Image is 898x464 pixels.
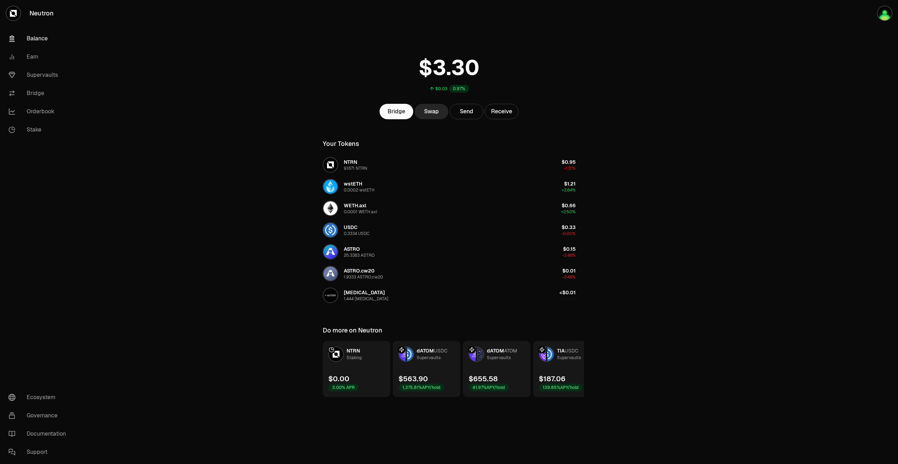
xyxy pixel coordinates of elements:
div: $0.03 [435,86,448,92]
div: 1.444 [MEDICAL_DATA] [344,296,388,302]
button: AUTISM Logo[MEDICAL_DATA]1.444 [MEDICAL_DATA]<$0.01+0.00% [319,285,580,306]
span: NTRN [347,348,360,354]
div: $655.58 [469,374,498,384]
a: Balance [3,29,76,48]
a: Earn [3,48,76,66]
span: USDC [434,348,448,354]
a: dATOM LogoATOM LogodATOMATOMSupervaults$655.5841.97%APY/hold [463,341,530,397]
button: NTRN LogoNTRN9.1671 NTRN$0.95-1.31% [319,154,580,175]
div: 1,375.81% APY/hold [398,384,444,391]
span: -0.00% [561,231,576,236]
img: USDC Logo [407,347,413,361]
img: dATOM Logo [399,347,406,361]
img: ATOM Logo [477,347,483,361]
img: USDC Logo [547,347,554,361]
img: dATOM Logo [469,347,476,361]
img: TIA Logo [540,347,546,361]
span: $0.15 [563,246,576,252]
div: 0.0002 wstETH [344,187,375,193]
span: ASTRO [344,246,360,252]
span: $0.01 [562,268,576,274]
a: Swap [415,104,448,119]
button: WETH.axl LogoWETH.axl0.0001 WETH.axl$0.66+2.50% [319,198,580,219]
span: $0.95 [562,159,576,165]
img: NTRN Logo [329,347,343,361]
span: dATOM [487,348,504,354]
a: Ecosystem [3,388,76,406]
img: USDC Logo [323,223,337,237]
a: Support [3,443,76,461]
img: wstETH Logo [323,180,337,194]
span: -1.31% [564,166,576,171]
span: -2.48% [562,253,576,258]
span: NTRN [344,159,357,165]
a: Bridge [380,104,413,119]
a: Orderbook [3,102,76,121]
span: [MEDICAL_DATA] [344,289,385,296]
button: wstETH LogowstETH0.0002 wstETH$1.21+2.64% [319,176,580,197]
span: WETH.axl [344,202,366,209]
span: TIA [557,348,565,354]
div: $187.06 [539,374,565,384]
span: USDC [344,224,357,230]
div: 3.00% APR [328,384,358,391]
span: -2.48% [562,274,576,280]
span: $0.33 [562,224,576,230]
span: USDC [565,348,578,354]
span: wstETH [344,181,362,187]
button: Send [450,104,483,119]
img: portefeuilleterra [878,6,892,20]
button: ASTRO LogoASTRO25.3383 ASTRO$0.15-2.48% [319,241,580,262]
button: ASTRO.cw20 LogoASTRO.cw201.9333 ASTRO.cw20$0.01-2.48% [319,263,580,284]
a: Documentation [3,425,76,443]
button: Receive [485,104,518,119]
span: dATOM [417,348,434,354]
div: Staking [347,354,362,361]
a: TIA LogoUSDC LogoTIAUSDCSupervaults$187.06139.85%APY/hold [533,341,601,397]
div: 1.9333 ASTRO.cw20 [344,274,383,280]
div: 9.1671 NTRN [344,166,367,171]
img: ASTRO Logo [323,245,337,259]
a: NTRN LogoNTRNStaking$0.003.00% APR [323,341,390,397]
span: +2.50% [561,209,576,215]
div: Do more on Neutron [323,325,382,335]
div: 25.3383 ASTRO [344,253,375,258]
span: +0.00% [561,296,576,302]
img: NTRN Logo [323,158,337,172]
div: Supervaults [557,354,581,361]
div: 0.3334 USDC [344,231,369,236]
div: 139.85% APY/hold [539,384,582,391]
div: $0.00 [328,374,349,384]
div: Your Tokens [323,139,359,149]
button: USDC LogoUSDC0.3334 USDC$0.33-0.00% [319,220,580,241]
div: 41.97% APY/hold [469,384,509,391]
a: Governance [3,406,76,425]
img: ASTRO.cw20 Logo [323,267,337,281]
a: Bridge [3,84,76,102]
span: $0.66 [562,202,576,209]
span: +2.64% [562,187,576,193]
div: $563.90 [398,374,428,384]
div: Supervaults [487,354,511,361]
span: <$0.01 [559,289,576,296]
a: dATOM LogoUSDC LogodATOMUSDCSupervaults$563.901,375.81%APY/hold [393,341,460,397]
span: ASTRO.cw20 [344,268,375,274]
div: 0.97% [449,85,469,93]
a: Supervaults [3,66,76,84]
div: Supervaults [417,354,441,361]
span: $1.21 [564,181,576,187]
img: AUTISM Logo [323,288,337,302]
img: WETH.axl Logo [323,201,337,215]
a: Stake [3,121,76,139]
span: ATOM [504,348,517,354]
div: 0.0001 WETH.axl [344,209,377,215]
